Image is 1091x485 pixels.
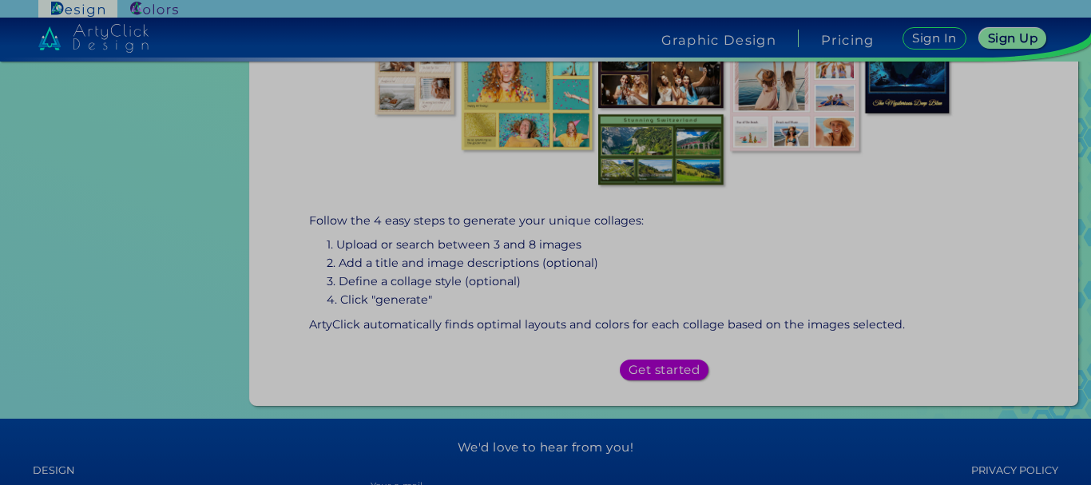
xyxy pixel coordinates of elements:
a: Sign Up [982,29,1043,48]
p: Follow the 4 easy steps to generate your unique collages: [309,212,1019,230]
h5: Sign In [914,33,954,44]
a: Sign In [906,28,963,49]
a: Privacy policy [906,460,1058,481]
a: Pricing [821,34,875,46]
h5: Sign Up [990,33,1035,44]
a: Design [33,460,185,481]
h5: Get started [632,364,696,376]
h5: We'd love to hear from you! [251,440,840,455]
p: 1. Upload or search between 3 and 8 images 2. Add a title and image descriptions (optional) 3. De... [327,236,1014,309]
p: ArtyClick automatically finds optimal layouts and colors for each collage based on the images sel... [309,316,1019,334]
h4: Graphic Design [661,34,776,46]
img: ArtyClick Colors logo [130,2,178,17]
img: artyclick_design_logo_white_combined_path.svg [38,24,149,53]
